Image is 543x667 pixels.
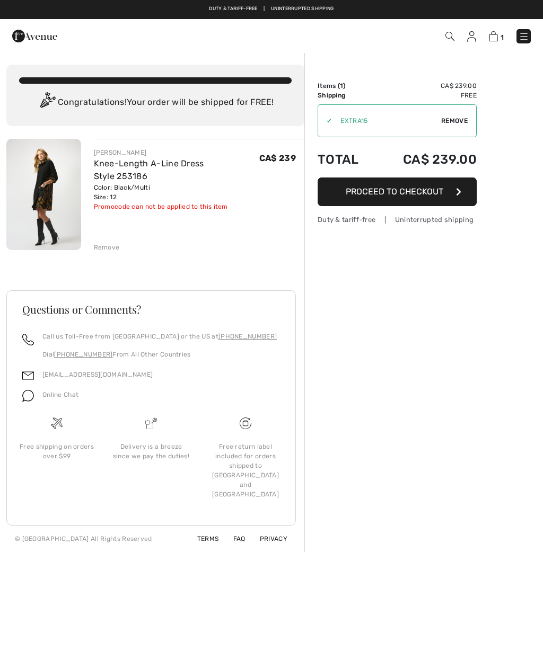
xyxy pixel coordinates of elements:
[12,25,57,47] img: 1ère Avenue
[6,139,81,250] img: Knee-Length A-Line Dress Style 253186
[489,31,498,41] img: Shopping Bag
[218,333,277,340] a: [PHONE_NUMBER]
[22,370,34,381] img: email
[145,417,157,429] img: Delivery is a breeze since we pay the duties!
[467,31,476,42] img: My Info
[489,30,504,42] a: 1
[94,243,120,252] div: Remove
[94,148,259,157] div: [PERSON_NAME]
[374,141,477,177] td: CA$ 239.00
[15,534,152,544] div: © [GEOGRAPHIC_DATA] All Rights Reserved
[318,81,374,91] td: Items ( )
[221,535,246,543] a: FAQ
[441,116,468,126] span: Remove
[22,334,34,345] img: call
[318,91,374,100] td: Shipping
[332,105,441,137] input: Promo code
[42,332,277,341] p: Call us Toll-Free from [GEOGRAPHIC_DATA] or the US at
[318,116,332,126] div: ✔
[501,33,504,41] span: 1
[185,535,219,543] a: Terms
[374,81,477,91] td: CA$ 239.00
[247,535,287,543] a: Privacy
[12,30,57,40] a: 1ère Avenue
[37,92,58,113] img: Congratulation2.svg
[51,417,63,429] img: Free shipping on orders over $99
[18,442,95,461] div: Free shipping on orders over $99
[318,215,477,225] div: Duty & tariff-free | Uninterrupted shipping
[374,91,477,100] td: Free
[112,442,190,461] div: Delivery is a breeze since we pay the duties!
[94,158,204,181] a: Knee-Length A-Line Dress Style 253186
[42,391,78,398] span: Online Chat
[42,350,277,359] p: Dial From All Other Countries
[318,141,374,177] td: Total
[22,390,34,402] img: chat
[259,153,296,163] span: CA$ 239
[445,32,454,41] img: Search
[519,31,529,42] img: Menu
[54,351,112,358] a: [PHONE_NUMBER]
[42,371,153,378] a: [EMAIL_ADDRESS][DOMAIN_NAME]
[94,183,259,202] div: Color: Black/Multi Size: 12
[22,304,280,315] h3: Questions or Comments?
[240,417,251,429] img: Free shipping on orders over $99
[19,92,292,113] div: Congratulations! Your order will be shipped for FREE!
[346,186,443,197] span: Proceed to Checkout
[318,177,477,206] button: Proceed to Checkout
[94,202,259,211] div: Promocode can not be applied to this item
[340,82,343,90] span: 1
[207,442,284,499] div: Free return label included for orders shipped to [GEOGRAPHIC_DATA] and [GEOGRAPHIC_DATA]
